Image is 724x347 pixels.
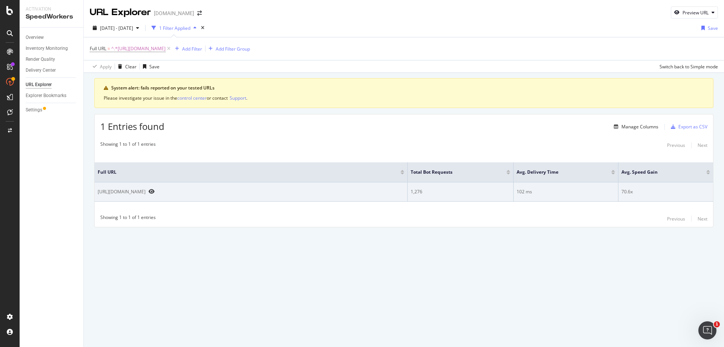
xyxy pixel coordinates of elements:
[26,45,68,52] div: Inventory Monitoring
[411,188,510,195] div: 1,276
[26,45,78,52] a: Inventory Monitoring
[698,142,707,148] div: Next
[621,169,695,176] span: Avg. Speed Gain
[216,46,250,52] div: Add Filter Group
[172,44,202,53] button: Add Filter
[657,60,718,72] button: Switch back to Simple mode
[98,188,146,195] div: [URL][DOMAIN_NAME]
[111,43,166,54] span: ^.*[URL][DOMAIN_NAME]
[149,189,155,194] a: Preview https://www.sephora.fr/p/12h-colorful-special-effects---eyeliner-retractable-multichrome-...
[698,214,707,223] button: Next
[667,216,685,222] div: Previous
[683,9,709,16] div: Preview URL
[182,46,202,52] div: Add Filter
[26,92,78,100] a: Explorer Bookmarks
[149,22,199,34] button: 1 Filter Applied
[107,45,110,52] span: =
[230,95,246,101] div: Support
[177,94,207,102] button: control center
[667,141,685,150] button: Previous
[698,216,707,222] div: Next
[26,81,78,89] a: URL Explorer
[517,188,615,195] div: 102 ms
[100,141,156,150] div: Showing 1 to 1 of 1 entries
[517,169,600,176] span: Avg. Delivery Time
[177,95,207,101] div: control center
[26,66,56,74] div: Delivery Center
[125,63,137,70] div: Clear
[154,9,194,17] div: [DOMAIN_NAME]
[104,94,704,102] div: Please investigate your issue in the or contact .
[26,6,77,12] div: Activation
[100,25,133,31] span: [DATE] - [DATE]
[698,321,716,339] iframe: Intercom live chat
[90,6,151,19] div: URL Explorer
[411,169,495,176] span: Total Bot Requests
[100,63,112,70] div: Apply
[26,66,78,74] a: Delivery Center
[667,142,685,148] div: Previous
[671,6,718,19] button: Preview URL
[111,85,704,91] div: System alert: fails reported on your tested URLs
[678,123,707,130] div: Export as CSV
[26,81,52,89] div: URL Explorer
[26,92,66,100] div: Explorer Bookmarks
[26,34,78,42] a: Overview
[230,94,246,102] button: Support
[90,22,142,34] button: [DATE] - [DATE]
[206,44,250,53] button: Add Filter Group
[90,45,106,52] span: Full URL
[197,11,202,16] div: arrow-right-arrow-left
[621,188,710,195] div: 70.6x
[660,63,718,70] div: Switch back to Simple mode
[115,60,137,72] button: Clear
[26,34,44,42] div: Overview
[140,60,160,72] button: Save
[26,106,78,114] a: Settings
[94,78,713,108] div: warning banner
[698,22,718,34] button: Save
[199,24,206,32] div: times
[100,120,164,133] span: 1 Entries found
[668,121,707,133] button: Export as CSV
[100,214,156,223] div: Showing 1 to 1 of 1 entries
[621,123,658,130] div: Manage Columns
[26,56,78,63] a: Render Quality
[159,25,190,31] div: 1 Filter Applied
[26,106,42,114] div: Settings
[667,214,685,223] button: Previous
[708,25,718,31] div: Save
[714,321,720,327] span: 1
[26,56,55,63] div: Render Quality
[90,60,112,72] button: Apply
[26,12,77,21] div: SpeedWorkers
[149,63,160,70] div: Save
[98,169,389,176] span: Full URL
[611,122,658,131] button: Manage Columns
[698,141,707,150] button: Next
